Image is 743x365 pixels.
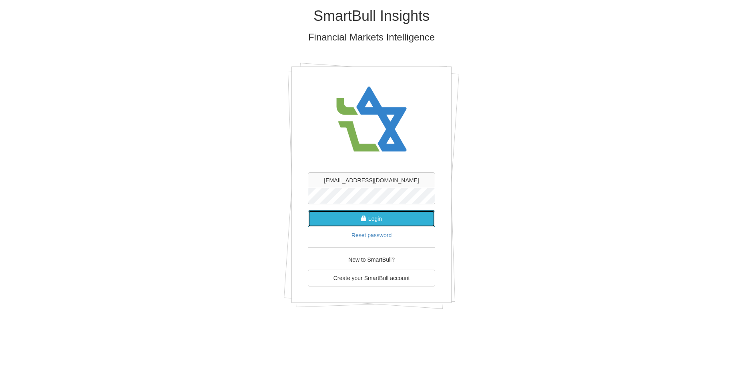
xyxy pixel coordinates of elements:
button: Login [308,210,435,227]
h3: Financial Markets Intelligence [137,32,606,42]
a: Reset password [351,232,392,238]
img: avatar [331,79,412,160]
a: Create your SmartBull account [308,270,435,286]
span: New to SmartBull? [348,256,395,263]
h1: SmartBull Insights [137,8,606,24]
input: username [308,172,435,188]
